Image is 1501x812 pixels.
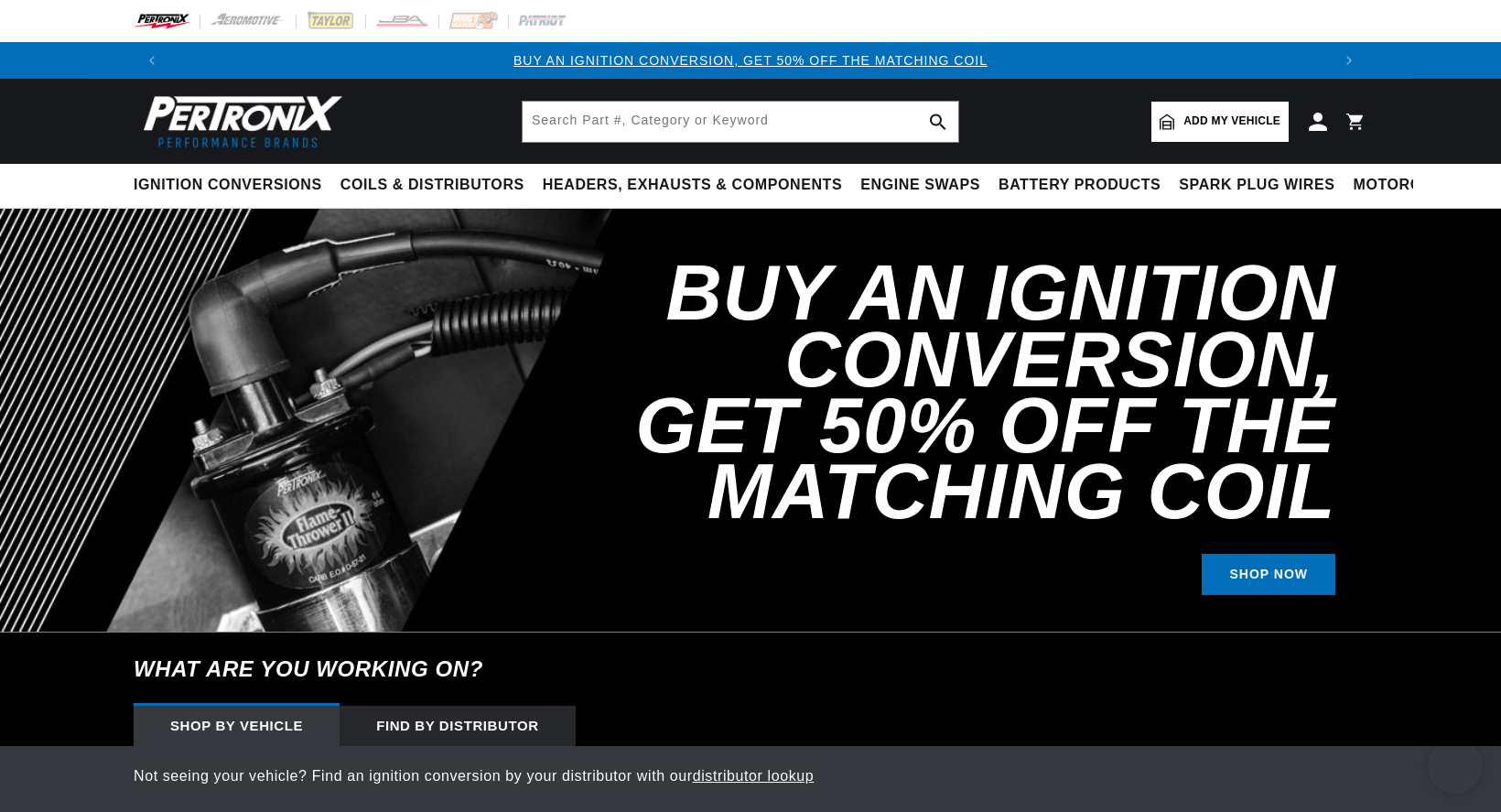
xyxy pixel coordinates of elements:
[170,50,1331,70] div: Announcement
[860,176,980,195] span: Engine Swaps
[553,260,1335,525] h2: Buy an Ignition Conversion, Get 50% off the Matching Coil
[134,164,331,207] summary: Ignition Conversions
[331,164,534,207] summary: Coils & Distributors
[1170,164,1344,207] summary: Spark Plug Wires
[134,176,322,195] span: Ignition Conversions
[513,53,988,68] a: BUY AN IGNITION CONVERSION, GET 50% OFF THE MATCHING COIL
[693,768,815,784] a: distributor lookup
[534,164,851,207] summary: Headers, Exhausts & Components
[543,176,842,195] span: Headers, Exhausts & Components
[88,42,1413,79] slideshow-component: Translation missing: en.sections.announcements.announcement_bar
[1344,164,1472,207] summary: Motorcycle
[340,706,576,746] div: Find by Distributor
[1202,554,1335,595] a: SHOP NOW
[523,102,958,142] input: Search Part #, Category or Keyword
[851,164,989,207] summary: Engine Swaps
[1354,176,1463,195] span: Motorcycle
[134,706,340,746] div: Shop by vehicle
[1331,42,1367,79] button: Translation missing: en.sections.announcements.next_announcement
[134,764,1367,788] p: Not seeing your vehicle? Find an ignition conversion by your distributor with our
[134,90,344,153] img: Pertronix
[340,176,524,195] span: Coils & Distributors
[999,176,1161,195] span: Battery Products
[1179,176,1334,195] span: Spark Plug Wires
[989,164,1170,207] summary: Battery Products
[134,42,170,79] button: Translation missing: en.sections.announcements.previous_announcement
[1151,102,1289,142] a: Add my vehicle
[918,102,958,142] button: search button
[88,633,1413,706] h6: What are you working on?
[170,50,1331,70] div: 1 of 3
[1183,113,1280,130] span: Add my vehicle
